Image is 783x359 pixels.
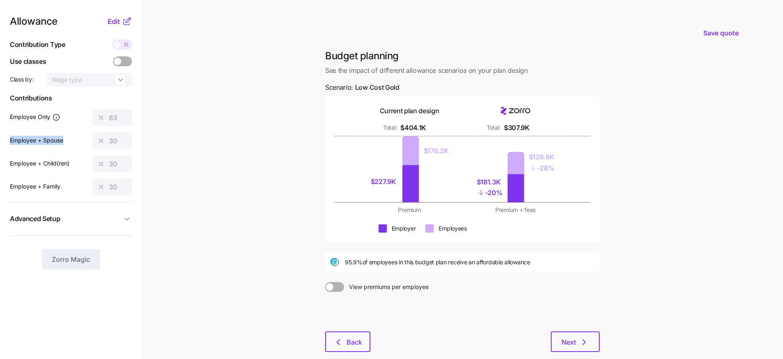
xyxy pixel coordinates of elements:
[561,337,576,347] span: Next
[10,16,58,26] span: Allowance
[52,254,90,264] span: Zorro Magic
[10,93,132,103] span: Contributions
[424,146,448,156] div: $176.2K
[383,124,397,132] div: Total:
[345,258,530,266] span: 95.9% of employees in this budget plan receive an affordable allowance
[361,206,457,214] div: Premium
[467,206,564,214] div: Premium + fees
[108,16,122,26] button: Edit
[344,282,429,292] span: View premiums per employee
[355,82,400,93] span: Low Cost Gold
[10,56,46,67] span: Use classes
[10,40,65,50] span: Contribution Type
[477,187,503,198] div: - 20%
[325,331,370,352] button: Back
[10,214,60,224] span: Advanced Setup
[504,123,529,133] div: $307.9K
[529,152,554,162] div: $126.6K
[371,177,397,187] div: $227.9K
[10,209,132,229] button: Advanced Setup
[325,49,600,62] h1: Budget planning
[529,162,554,173] div: - 28%
[392,224,416,233] div: Employer
[10,136,63,145] label: Employee + Spouse
[42,249,100,270] button: Zorro Magic
[346,337,362,347] span: Back
[380,106,439,116] div: Current plan design
[439,224,467,233] div: Employees
[10,75,33,84] span: Class by:
[477,177,503,187] div: $181.3K
[10,159,69,168] label: Employee + Child(ren)
[325,82,400,93] span: Scenario:
[487,124,501,132] div: Total:
[108,16,120,26] span: Edit
[551,331,600,352] button: Next
[400,123,426,133] div: $404.1K
[703,28,739,38] span: Save quote
[10,112,60,121] label: Employee Only
[697,21,745,44] button: Save quote
[325,65,600,76] span: See the impact of different allowance scenarios on your plan design
[10,182,60,191] label: Employee + Family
